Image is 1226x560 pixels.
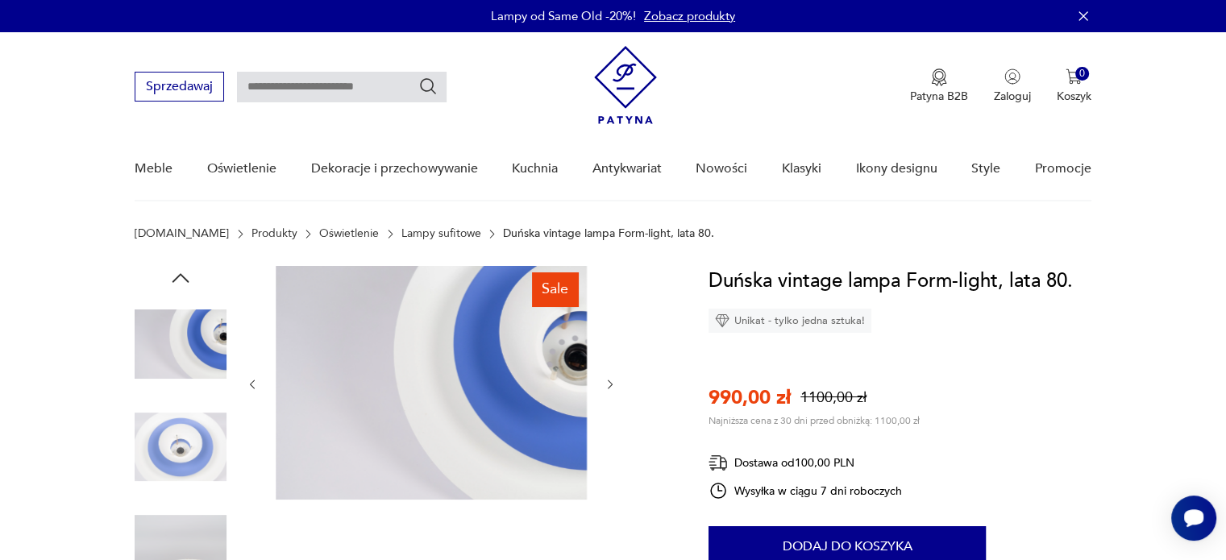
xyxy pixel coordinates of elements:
[310,138,477,200] a: Dekoracje i przechowywanie
[135,138,172,200] a: Meble
[1035,138,1091,200] a: Promocje
[503,227,714,240] p: Duńska vintage lampa Form-light, lata 80.
[800,388,867,408] p: 1100,00 zł
[135,227,229,240] a: [DOMAIN_NAME]
[135,401,226,493] img: Zdjęcie produktu Duńska vintage lampa Form-light, lata 80.
[1004,68,1020,85] img: Ikonka użytkownika
[418,77,438,96] button: Szukaj
[709,266,1073,297] h1: Duńska vintage lampa Form-light, lata 80.
[971,138,1000,200] a: Style
[532,272,578,306] div: Sale
[594,46,657,124] img: Patyna - sklep z meblami i dekoracjami vintage
[994,68,1031,104] button: Zaloguj
[782,138,821,200] a: Klasyki
[1171,496,1216,541] iframe: Smartsupp widget button
[135,298,226,390] img: Zdjęcie produktu Duńska vintage lampa Form-light, lata 80.
[135,82,224,93] a: Sprzedawaj
[709,453,902,473] div: Dostawa od 100,00 PLN
[1066,68,1082,85] img: Ikona koszyka
[1057,68,1091,104] button: 0Koszyk
[709,453,728,473] img: Ikona dostawy
[855,138,937,200] a: Ikony designu
[715,313,729,328] img: Ikona diamentu
[931,68,947,86] img: Ikona medalu
[709,414,920,427] p: Najniższa cena z 30 dni przed obniżką: 1100,00 zł
[709,481,902,500] div: Wysyłka w ciągu 7 dni roboczych
[592,138,662,200] a: Antykwariat
[207,138,276,200] a: Oświetlenie
[994,89,1031,104] p: Zaloguj
[319,227,379,240] a: Oświetlenie
[251,227,297,240] a: Produkty
[401,227,481,240] a: Lampy sufitowe
[709,309,871,333] div: Unikat - tylko jedna sztuka!
[644,8,735,24] a: Zobacz produkty
[491,8,636,24] p: Lampy od Same Old -20%!
[910,68,968,104] a: Ikona medaluPatyna B2B
[1075,67,1089,81] div: 0
[276,266,587,500] img: Zdjęcie produktu Duńska vintage lampa Form-light, lata 80.
[910,68,968,104] button: Patyna B2B
[696,138,747,200] a: Nowości
[1057,89,1091,104] p: Koszyk
[910,89,968,104] p: Patyna B2B
[135,72,224,102] button: Sprzedawaj
[709,384,791,411] p: 990,00 zł
[512,138,558,200] a: Kuchnia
